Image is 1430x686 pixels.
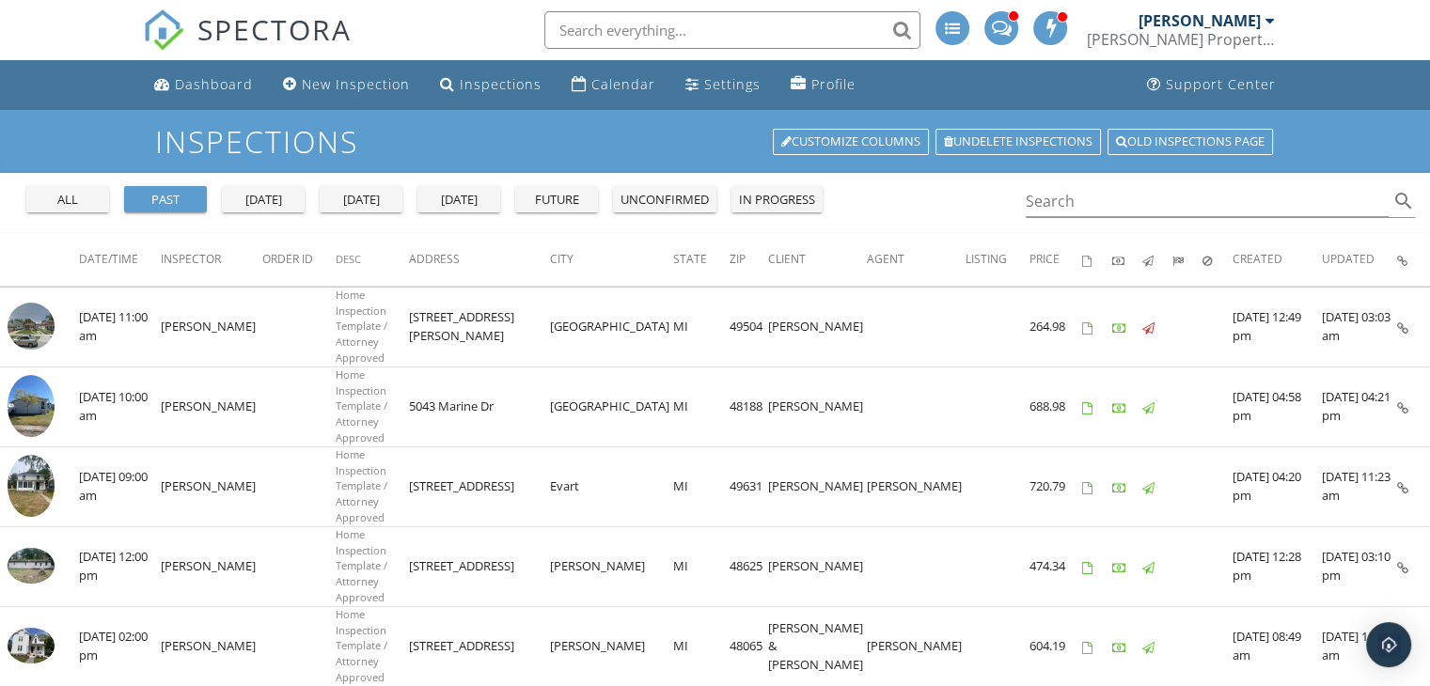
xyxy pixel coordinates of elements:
[768,446,867,526] td: [PERSON_NAME]
[966,233,1029,286] th: Listing: Not sorted.
[1322,366,1397,446] td: [DATE] 04:21 pm
[768,251,806,267] span: Client
[302,75,410,93] div: New Inspection
[175,75,253,93] div: Dashboard
[79,366,161,446] td: [DATE] 10:00 am
[1233,251,1282,267] span: Created
[673,251,707,267] span: State
[1392,190,1415,212] i: search
[730,251,746,267] span: Zip
[550,287,673,366] td: [GEOGRAPHIC_DATA]
[550,606,673,686] td: [PERSON_NAME]
[730,446,768,526] td: 49631
[1233,446,1322,526] td: [DATE] 04:20 pm
[1029,287,1082,366] td: 264.98
[673,233,730,286] th: State: Not sorted.
[515,186,598,212] button: future
[1233,287,1322,366] td: [DATE] 12:49 pm
[704,75,761,93] div: Settings
[409,251,460,267] span: Address
[1172,233,1202,286] th: Submitted: Not sorted.
[8,455,55,518] img: 9531219%2Fcover_photos%2F2ADCTtPBcDWSP63uHqyV%2Fsmall.jpg
[79,233,161,286] th: Date/Time: Not sorted.
[731,186,823,212] button: in progress
[320,186,402,212] button: [DATE]
[1029,366,1082,446] td: 688.98
[1029,526,1082,606] td: 474.34
[155,125,1275,158] h1: Inspections
[262,251,313,267] span: Order ID
[336,447,387,524] span: Home Inspection Template / Attorney Approved
[409,606,550,686] td: [STREET_ADDRESS]
[409,446,550,526] td: [STREET_ADDRESS]
[161,446,262,526] td: [PERSON_NAME]
[1029,606,1082,686] td: 604.19
[79,526,161,606] td: [DATE] 12:00 pm
[550,251,574,267] span: City
[1322,251,1375,267] span: Updated
[768,287,867,366] td: [PERSON_NAME]
[79,606,161,686] td: [DATE] 02:00 pm
[262,233,336,286] th: Order ID: Not sorted.
[867,233,966,286] th: Agent: Not sorted.
[26,186,109,212] button: all
[336,252,361,266] span: Desc
[143,9,184,51] img: The Best Home Inspection Software - Spectora
[730,287,768,366] td: 49504
[1029,233,1082,286] th: Price: Not sorted.
[327,191,395,210] div: [DATE]
[336,527,387,604] span: Home Inspection Template / Attorney Approved
[8,303,55,350] img: streetview
[161,251,221,267] span: Inspector
[1139,11,1261,30] div: [PERSON_NAME]
[1322,287,1397,366] td: [DATE] 03:03 am
[730,366,768,446] td: 48188
[673,446,730,526] td: MI
[1322,526,1397,606] td: [DATE] 03:10 pm
[425,191,493,210] div: [DATE]
[1233,233,1322,286] th: Created: Not sorted.
[161,606,262,686] td: [PERSON_NAME]
[1233,366,1322,446] td: [DATE] 04:58 pm
[673,287,730,366] td: MI
[8,548,55,584] img: 9533924%2Freports%2F3bc23a92-fcf1-4aba-9e97-45a38e61a861%2Fcover_photos%2Fu43DN86wMUMNxxs8Al4j%2F...
[768,233,867,286] th: Client: Not sorted.
[550,446,673,526] td: Evart
[1202,233,1233,286] th: Canceled: Not sorted.
[460,75,542,93] div: Inspections
[783,68,863,102] a: Profile
[1029,251,1060,267] span: Price
[730,606,768,686] td: 48065
[79,446,161,526] td: [DATE] 09:00 am
[161,366,262,446] td: [PERSON_NAME]
[811,75,856,93] div: Profile
[1082,233,1112,286] th: Agreements signed: Not sorted.
[935,129,1101,155] a: Undelete inspections
[336,367,387,444] span: Home Inspection Template / Attorney Approved
[409,366,550,446] td: 5043 Marine Dr
[161,526,262,606] td: [PERSON_NAME]
[1366,622,1411,667] div: Open Intercom Messenger
[409,287,550,366] td: [STREET_ADDRESS][PERSON_NAME]
[739,191,815,210] div: in progress
[161,233,262,286] th: Inspector: Not sorted.
[143,25,352,65] a: SPECTORA
[1322,233,1397,286] th: Updated: Not sorted.
[417,186,500,212] button: [DATE]
[1139,68,1283,102] a: Support Center
[550,526,673,606] td: [PERSON_NAME]
[613,186,716,212] button: unconfirmed
[1026,186,1390,217] input: Search
[409,526,550,606] td: [STREET_ADDRESS]
[1233,526,1322,606] td: [DATE] 12:28 pm
[544,11,920,49] input: Search everything...
[730,526,768,606] td: 48625
[768,366,867,446] td: [PERSON_NAME]
[147,68,260,102] a: Dashboard
[124,186,207,212] button: past
[678,68,768,102] a: Settings
[161,287,262,366] td: [PERSON_NAME]
[8,375,55,438] img: 9544298%2Fcover_photos%2F9YJOppKseSSQHV5zx1zP%2Fsmall.jpg
[1142,233,1172,286] th: Published: Not sorted.
[1322,606,1397,686] td: [DATE] 11:09 am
